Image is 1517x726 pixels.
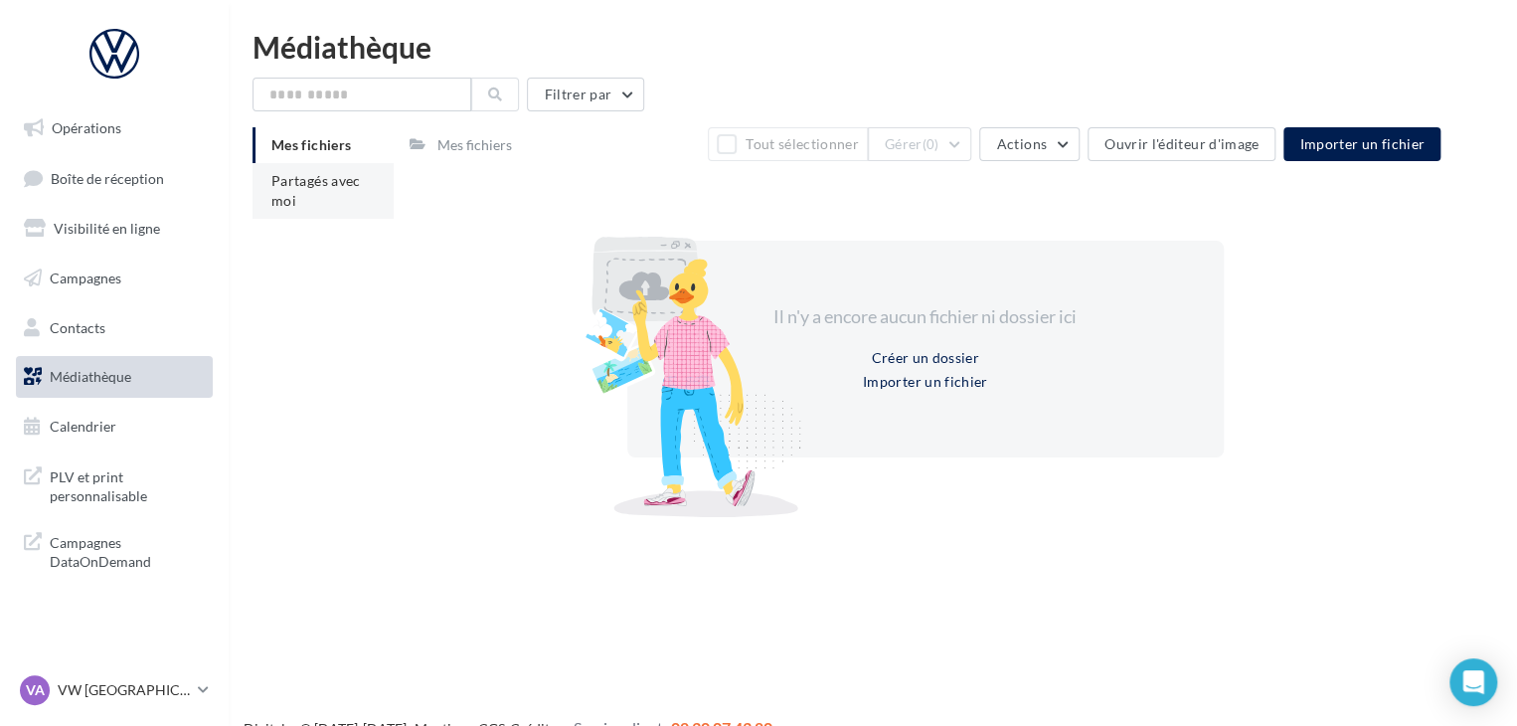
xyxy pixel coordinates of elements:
[54,220,160,237] span: Visibilité en ligne
[1299,135,1425,152] span: Importer un fichier
[12,356,217,398] a: Médiathèque
[50,318,105,335] span: Contacts
[16,671,213,709] a: VA VW [GEOGRAPHIC_DATA]
[1283,127,1440,161] button: Importer un fichier
[50,270,121,286] span: Campagnes
[12,406,217,448] a: Calendrier
[868,127,972,161] button: Gérer(0)
[12,157,217,200] a: Boîte de réception
[527,78,644,111] button: Filtrer par
[863,346,987,370] button: Créer un dossier
[26,680,45,700] span: VA
[58,680,190,700] p: VW [GEOGRAPHIC_DATA]
[12,208,217,250] a: Visibilité en ligne
[12,107,217,149] a: Opérations
[50,368,131,385] span: Médiathèque
[12,455,217,514] a: PLV et print personnalisable
[271,136,351,153] span: Mes fichiers
[271,172,361,209] span: Partagés avec moi
[50,529,205,572] span: Campagnes DataOnDemand
[52,119,121,136] span: Opérations
[708,127,867,161] button: Tout sélectionner
[1088,127,1275,161] button: Ouvrir l'éditeur d'image
[50,463,205,506] span: PLV et print personnalisable
[437,135,512,155] div: Mes fichiers
[12,258,217,299] a: Campagnes
[12,307,217,349] a: Contacts
[51,169,164,186] span: Boîte de réception
[1449,658,1497,706] div: Open Intercom Messenger
[773,305,1077,327] span: Il n'y a encore aucun fichier ni dossier ici
[923,136,939,152] span: (0)
[996,135,1046,152] span: Actions
[253,32,1493,62] div: Médiathèque
[855,370,996,394] button: Importer un fichier
[50,418,116,435] span: Calendrier
[12,521,217,580] a: Campagnes DataOnDemand
[979,127,1079,161] button: Actions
